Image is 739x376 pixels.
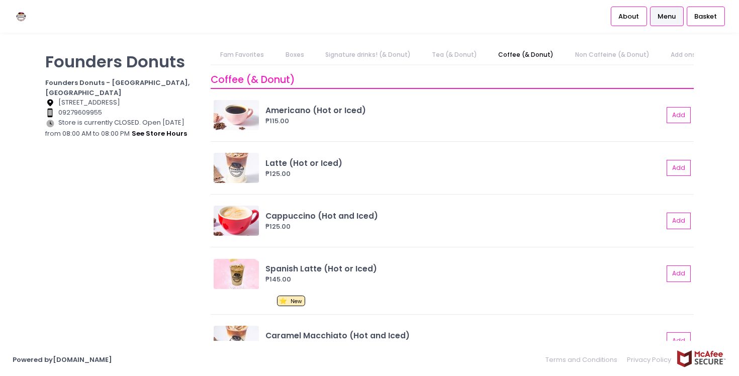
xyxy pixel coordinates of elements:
span: ⭐ [279,296,287,306]
a: Signature drinks! (& Donut) [315,45,420,64]
a: Privacy Policy [622,350,677,369]
img: Cappuccino (Hot and Iced) [214,206,259,236]
a: Boxes [275,45,314,64]
img: logo [13,8,30,25]
button: Add [667,265,691,282]
button: Add [667,332,691,349]
a: Coffee (& Donut) [489,45,564,64]
span: About [618,12,639,22]
span: Coffee (& Donut) [211,73,295,86]
img: Americano (Hot or Iced) [214,100,259,130]
a: Fam Favorites [211,45,274,64]
a: Add ons [661,45,705,64]
div: Store is currently CLOSED. Open [DATE] from 08:00 AM to 08:00 PM [45,118,198,139]
div: 09279609955 [45,108,198,118]
div: ₱115.00 [265,116,663,126]
img: Spanish Latte (Hot or Iced) [214,259,259,289]
button: see store hours [131,128,188,139]
span: Basket [694,12,717,22]
div: Caramel Macchiato (Hot and Iced) [265,330,663,341]
div: [STREET_ADDRESS] [45,98,198,108]
div: Spanish Latte (Hot or Iced) [265,263,663,274]
span: Menu [658,12,676,22]
img: Caramel Macchiato (Hot and Iced) [214,326,259,356]
div: Latte (Hot or Iced) [265,157,663,169]
p: Founders Donuts [45,52,198,71]
a: Non Caffeine (& Donut) [565,45,659,64]
button: Add [667,107,691,124]
button: Add [667,160,691,176]
div: ₱125.00 [265,169,663,179]
div: Americano (Hot or Iced) [265,105,663,116]
span: New [291,298,302,305]
a: Menu [650,7,684,26]
a: Terms and Conditions [545,350,622,369]
a: About [611,7,647,26]
div: Cappuccino (Hot and Iced) [265,210,663,222]
a: Powered by[DOMAIN_NAME] [13,355,112,364]
b: Founders Donuts - [GEOGRAPHIC_DATA], [GEOGRAPHIC_DATA] [45,78,190,98]
img: Latte (Hot or Iced) [214,153,259,183]
img: mcafee-secure [676,350,726,367]
button: Add [667,213,691,229]
div: ₱125.00 [265,222,663,232]
div: ₱145.00 [265,274,663,285]
a: Tea (& Donut) [422,45,487,64]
